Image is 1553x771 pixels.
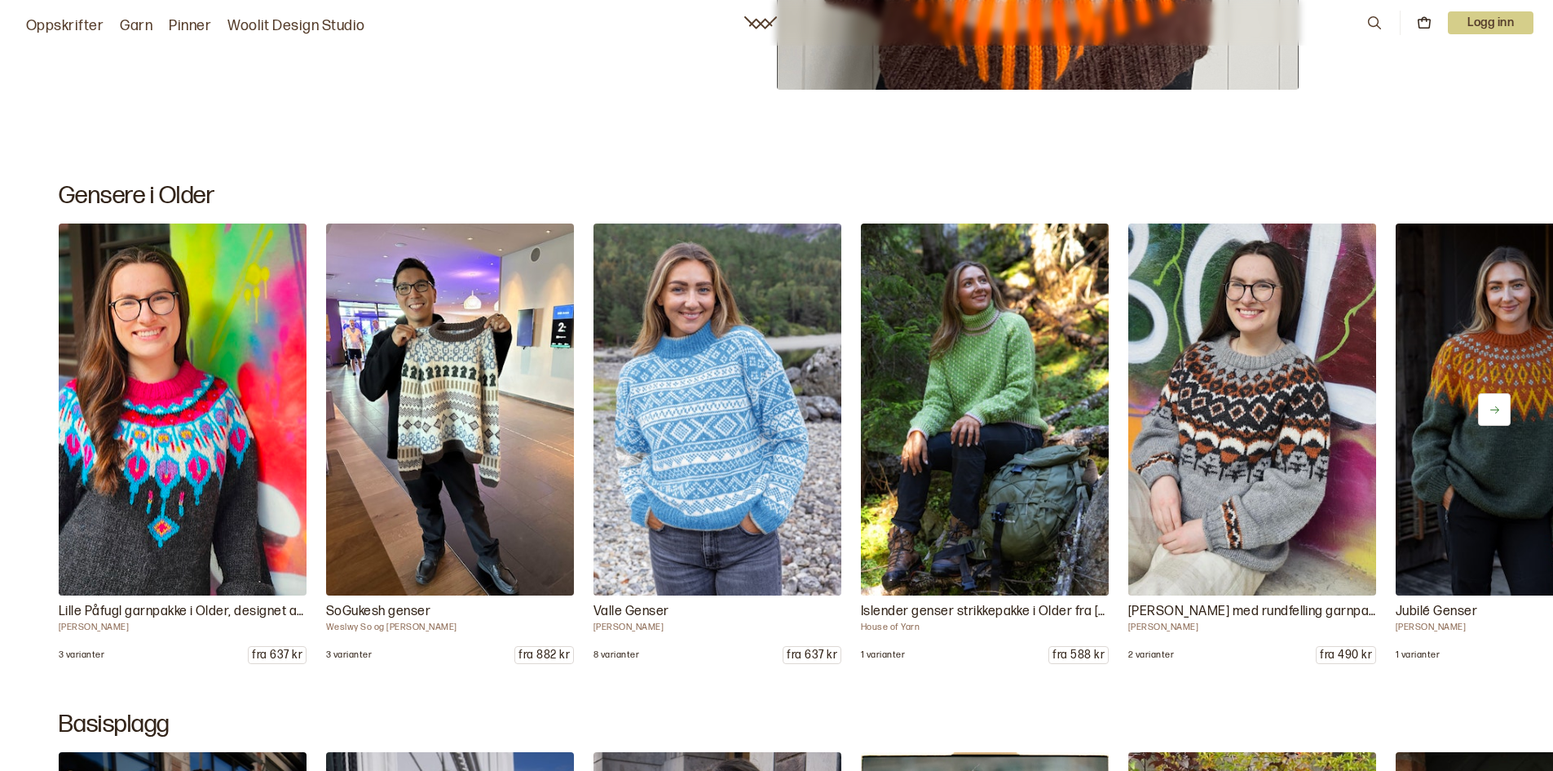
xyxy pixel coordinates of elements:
img: Hrönn Jónsdóttir DG 489 - 01 Vi har oppskrift og garnpakke til Valle Genser fra House of Yarn. Ge... [593,224,841,596]
a: House of Yarn DG 463-17B Vi har heldigital oppskrift, garnpakke og ikke minst flinke strikkere so... [861,224,1109,664]
p: 3 varianter [326,649,372,661]
p: fra 882 kr [515,647,573,663]
p: Logg inn [1448,11,1533,34]
a: Weslwy So og Dommarju Gukesh So - Gukesh Denne genseren er designet av Wesley So og Dommaraju Guk... [326,224,574,664]
p: fra 637 kr [783,647,840,663]
p: SoGukesh genser [326,602,574,622]
img: Linka Neumann Lille Påfugl Vi har garnpakke til Linka Neumanns vakre Lille Påfugl. Vi gjør opzmer... [59,224,307,596]
p: [PERSON_NAME] [59,622,307,633]
img: Weslwy So og Dommarju Gukesh So - Gukesh Denne genseren er designet av Wesley So og Dommaraju Guk... [326,224,574,596]
p: 1 varianter [1396,649,1440,661]
p: [PERSON_NAME] med rundfelling garnpakke i Older [1128,602,1376,622]
button: User dropdown [1448,11,1533,34]
p: Islender genser strikkepakke i Older fra [PERSON_NAME] [861,602,1109,622]
p: 3 varianter [59,649,104,661]
img: Linka Neumann Enkeltoppskrifter Vi har heldigital oppskrift og strikkepakke til Matoaka med rundf... [1128,224,1376,596]
h2: Basisplagg [59,710,1494,739]
p: fra 588 kr [1049,647,1108,663]
a: Linka Neumann Lille Påfugl Vi har garnpakke til Linka Neumanns vakre Lille Påfugl. Vi gjør opzmer... [59,224,307,664]
p: House of Yarn [861,622,1109,633]
a: Linka Neumann Enkeltoppskrifter Vi har heldigital oppskrift og strikkepakke til Matoaka med rundf... [1128,224,1376,664]
p: fra 490 kr [1317,647,1375,663]
a: Woolit [744,16,777,29]
p: 2 varianter [1128,649,1174,661]
p: [PERSON_NAME] [1128,622,1376,633]
p: [PERSON_NAME] [593,622,841,633]
a: Hrönn Jónsdóttir DG 489 - 01 Vi har oppskrift og garnpakke til Valle Genser fra House of Yarn. Ge... [593,224,841,664]
img: House of Yarn DG 463-17B Vi har heldigital oppskrift, garnpakke og ikke minst flinke strikkere so... [861,224,1109,596]
a: Oppskrifter [26,15,104,38]
p: 8 varianter [593,649,639,661]
a: Pinner [169,15,211,38]
h2: Gensere i Older [59,181,1494,210]
p: 1 varianter [861,649,905,661]
p: Lille Påfugl garnpakke i Older, designet av [PERSON_NAME] [59,602,307,622]
p: Valle Genser [593,602,841,622]
a: Garn [120,15,152,38]
p: Weslwy So og [PERSON_NAME] [326,622,574,633]
a: Woolit Design Studio [227,15,365,38]
p: fra 637 kr [249,647,306,663]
